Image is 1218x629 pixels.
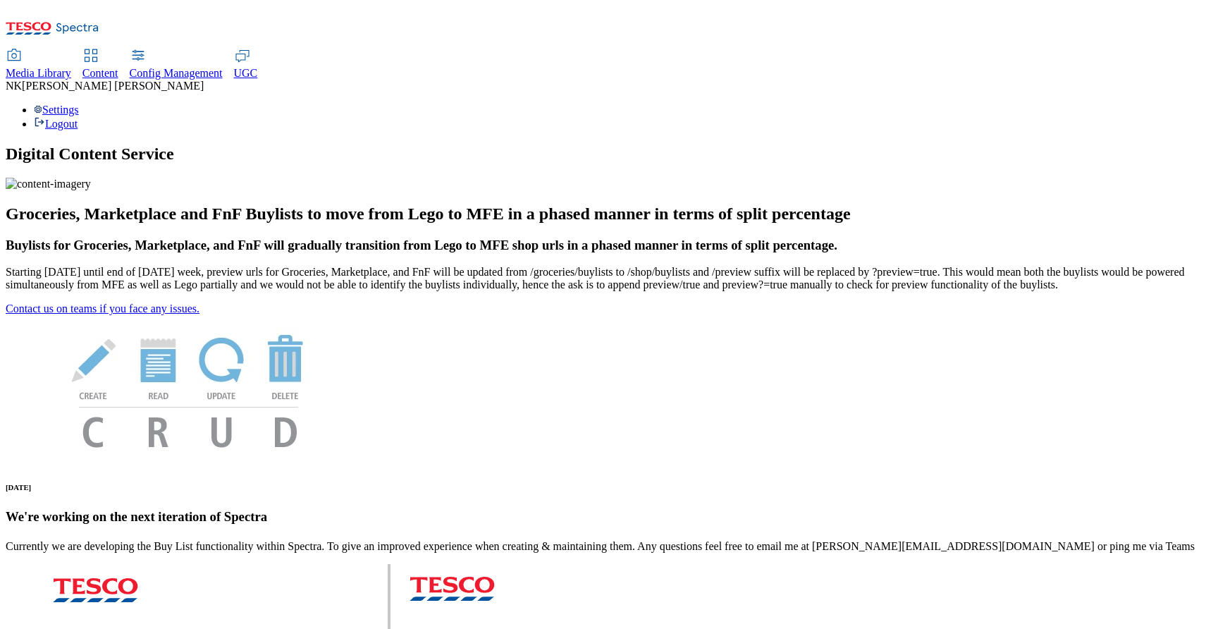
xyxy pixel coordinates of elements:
span: Config Management [130,67,223,79]
span: [PERSON_NAME] [PERSON_NAME] [22,80,204,92]
a: Logout [34,118,78,130]
a: Content [82,50,118,80]
h3: Buylists for Groceries, Marketplace, and FnF will gradually transition from Lego to MFE shop urls... [6,238,1212,253]
span: Media Library [6,67,71,79]
span: UGC [234,67,258,79]
h1: Digital Content Service [6,145,1212,164]
span: NK [6,80,22,92]
p: Currently we are developing the Buy List functionality within Spectra. To give an improved experi... [6,540,1212,553]
span: Content [82,67,118,79]
h6: [DATE] [6,483,1212,491]
a: Contact us on teams if you face any issues. [6,303,199,314]
img: News Image [6,315,372,463]
img: content-imagery [6,178,91,190]
a: Settings [34,104,79,116]
a: UGC [234,50,258,80]
a: Media Library [6,50,71,80]
h3: We're working on the next iteration of Spectra [6,509,1212,525]
p: Starting [DATE] until end of [DATE] week, preview urls for Groceries, Marketplace, and FnF will b... [6,266,1212,291]
h2: Groceries, Marketplace and FnF Buylists to move from Lego to MFE in a phased manner in terms of s... [6,204,1212,224]
a: Config Management [130,50,223,80]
